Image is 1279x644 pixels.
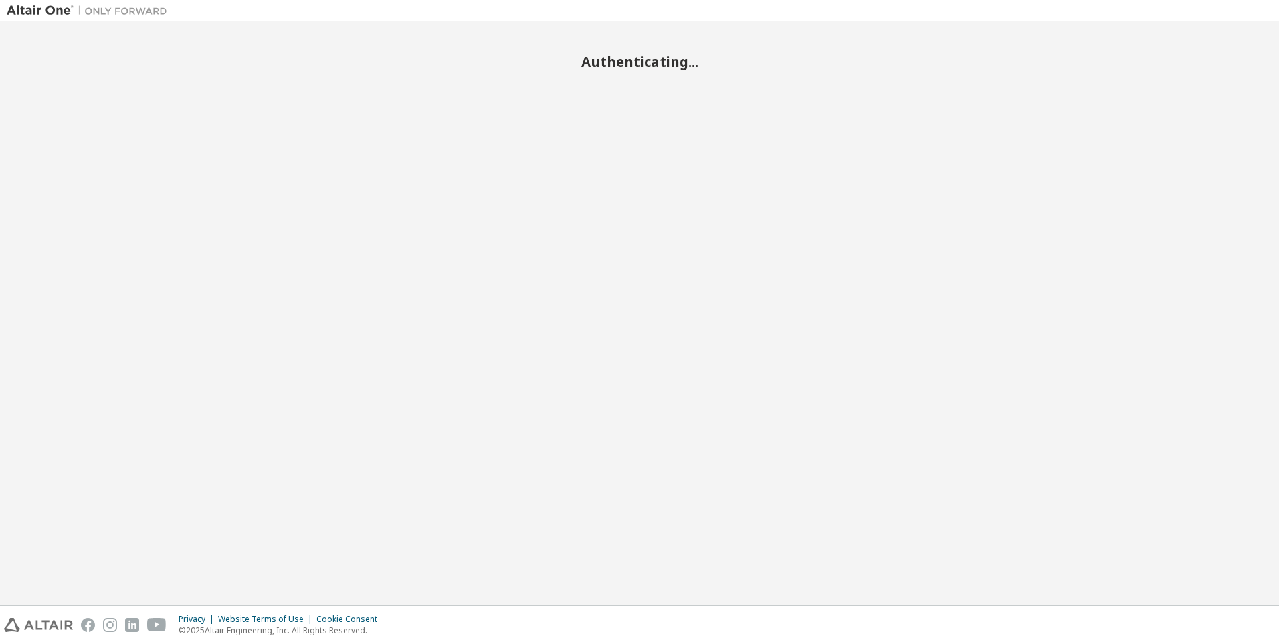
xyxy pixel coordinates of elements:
[218,614,316,625] div: Website Terms of Use
[179,625,385,636] p: © 2025 Altair Engineering, Inc. All Rights Reserved.
[179,614,218,625] div: Privacy
[7,4,174,17] img: Altair One
[4,618,73,632] img: altair_logo.svg
[125,618,139,632] img: linkedin.svg
[81,618,95,632] img: facebook.svg
[103,618,117,632] img: instagram.svg
[7,53,1272,70] h2: Authenticating...
[316,614,385,625] div: Cookie Consent
[147,618,167,632] img: youtube.svg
